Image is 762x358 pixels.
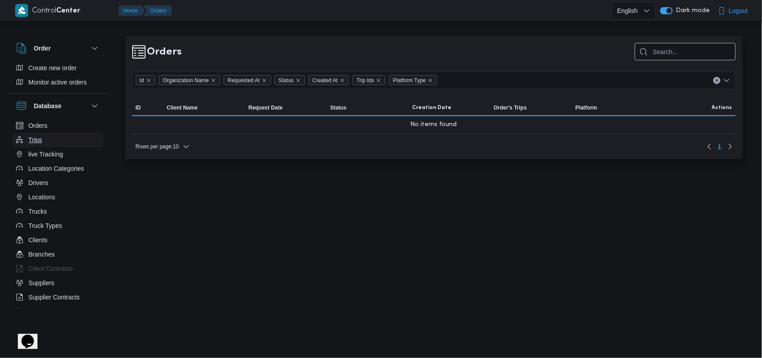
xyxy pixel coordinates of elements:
button: Locations [12,190,104,204]
img: X8yXhbKr1z7QwAAAABJRU5ErkJggg== [15,4,28,17]
span: Platform Type [393,76,426,85]
span: Trip Ids [353,75,386,85]
button: Orders [143,5,172,16]
h3: Database [34,101,62,111]
button: Platform [572,101,654,115]
button: Remove Organization Name from selection in this group [211,78,216,83]
button: Branches [12,247,104,261]
span: Status [275,75,305,85]
button: Request Date [245,101,327,115]
button: Orders [12,118,104,133]
button: ID [132,101,163,115]
span: Orders [29,120,48,131]
button: Suppliers [12,276,104,290]
button: Next page [725,141,736,152]
input: Search... [635,43,736,60]
div: Order [9,61,107,93]
button: Remove Id from selection in this group [146,78,151,83]
span: Platform Type [389,75,437,85]
div: Database [9,118,107,312]
span: Order's Trips [494,104,527,111]
span: Platform [575,104,597,111]
span: Requested At [224,75,271,85]
span: Monitor active orders [29,77,87,88]
span: Branches [29,249,55,260]
span: Location Categories [29,163,84,174]
button: Open list of options [723,77,730,84]
span: Truck Types [29,220,62,231]
button: Trucks [12,204,104,219]
button: Order's Trips [490,101,572,115]
button: Client Contracts [12,261,104,276]
span: Suppliers [29,278,54,288]
span: Organization Name [159,75,220,85]
button: Clear input [713,77,720,84]
span: Id [136,75,155,85]
span: Devices [29,306,51,317]
span: live Tracking [29,149,63,160]
span: Creation Date [412,104,451,111]
span: Trips [29,135,42,145]
span: Organization Name [163,76,209,85]
button: Client Name [163,101,245,115]
span: Client Name [167,104,198,111]
button: Page 1 of 1 [715,141,725,152]
button: Remove Requested At from selection in this group [262,78,267,83]
button: Supplier Contracts [12,290,104,304]
span: 1 [718,141,721,152]
span: Dark mode [673,7,710,14]
span: Created At [312,76,338,85]
span: Trip Ids [357,76,375,85]
span: Trucks [29,206,47,217]
button: Remove Trip Ids from selection in this group [376,78,381,83]
span: Clients [29,235,48,245]
span: Actions [712,104,732,111]
button: Rows per page:10 [132,141,193,152]
button: Remove Status from selection in this group [296,78,301,83]
button: live Tracking [12,147,104,161]
span: Supplier Contracts [29,292,80,303]
button: Previous page [704,141,715,152]
button: Database [16,101,100,111]
button: Order [16,43,100,54]
button: Create new order [12,61,104,75]
span: Locations [29,192,55,202]
button: Devices [12,304,104,319]
span: ID [136,104,141,111]
button: Logout [715,2,752,20]
button: Remove Platform Type from selection in this group [428,78,433,83]
h2: Orders [147,44,182,60]
button: Truck Types [12,219,104,233]
button: Status [327,101,408,115]
h3: Order [34,43,51,54]
span: Rows per page : 10 [136,141,179,152]
button: Trips [12,133,104,147]
span: Status [330,104,347,111]
span: Create new order [29,63,77,73]
span: Logout [729,5,748,16]
span: Client Contracts [29,263,73,274]
button: Drivers [12,176,104,190]
button: Remove Created At from selection in this group [340,78,345,83]
iframe: chat widget [9,322,37,349]
span: Requested At [228,76,260,85]
span: Created At [308,75,349,85]
button: Location Categories [12,161,104,176]
button: Monitor active orders [12,75,104,89]
span: Status [279,76,294,85]
span: Request Date [249,104,283,111]
button: Clients [12,233,104,247]
span: No items found [411,119,457,130]
span: Id [140,76,144,85]
span: Drivers [29,177,48,188]
b: Center [57,8,81,14]
button: Home [118,5,145,16]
